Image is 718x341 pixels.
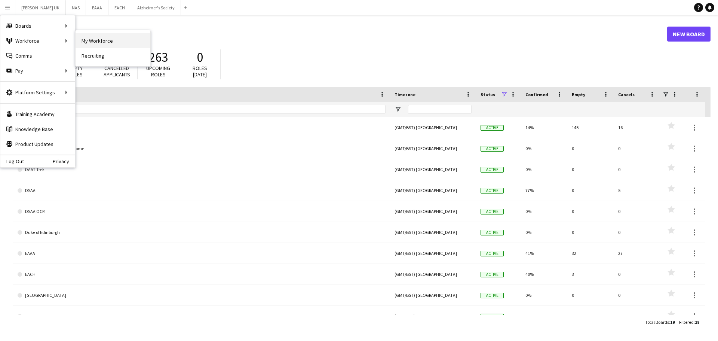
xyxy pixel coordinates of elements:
span: Timezone [395,92,415,97]
span: Active [481,167,504,173]
a: Privacy [53,158,75,164]
a: Comms [0,48,75,63]
span: 18 [695,319,699,325]
button: EAAA [86,0,108,15]
div: 0% [521,222,567,243]
div: 27 [614,243,660,264]
span: Empty [572,92,585,97]
input: Board name Filter Input [31,105,386,114]
div: (GMT/BST) [GEOGRAPHIC_DATA] [390,243,476,264]
span: Active [481,314,504,319]
div: Pay [0,63,75,78]
span: Filtered [679,319,694,325]
span: Active [481,209,504,214]
div: (GMT/BST) [GEOGRAPHIC_DATA] [390,159,476,180]
div: : [679,315,699,329]
div: : [645,315,675,329]
span: Active [481,188,504,194]
a: DSAA [18,180,386,201]
a: Product Updates [0,137,75,152]
div: 5 [614,180,660,201]
span: Cancels [618,92,635,97]
div: Platform Settings [0,85,75,100]
div: 0 [567,180,614,201]
div: 14% [521,117,567,138]
div: 77% [521,180,567,201]
span: Roles [DATE] [193,65,207,78]
div: (GMT/BST) [GEOGRAPHIC_DATA] [390,180,476,201]
span: 19 [670,319,675,325]
div: 0 [614,138,660,159]
div: Workforce [0,33,75,48]
a: My Workforce [76,33,150,48]
div: (GMT/BST) [GEOGRAPHIC_DATA] [390,222,476,243]
div: (GMT/BST) [GEOGRAPHIC_DATA] [390,117,476,138]
button: NAS [66,0,86,15]
div: (GMT/BST) [GEOGRAPHIC_DATA] [390,264,476,284]
div: 0 [567,138,614,159]
span: Total Boards [645,319,669,325]
button: EACH [108,0,131,15]
a: EAAA [18,243,386,264]
div: 0 [567,222,614,243]
div: 0 [567,306,614,326]
div: 145 [567,117,614,138]
div: (GMT/BST) [GEOGRAPHIC_DATA] [390,138,476,159]
span: 263 [149,49,168,66]
div: 0 [614,201,660,222]
span: 0 [197,49,203,66]
a: Battersea Dogs and Cats Home [18,138,386,159]
div: 32 [567,243,614,264]
button: [PERSON_NAME] UK [15,0,66,15]
a: Alzheimer's Society [18,117,386,138]
div: 0% [521,201,567,222]
a: [GEOGRAPHIC_DATA] [18,285,386,306]
span: Active [481,293,504,298]
div: (GMT/BST) [GEOGRAPHIC_DATA] [390,201,476,222]
a: DSAA OCR [18,201,386,222]
div: (GMT/BST) [GEOGRAPHIC_DATA] [390,306,476,326]
a: EACH [18,264,386,285]
div: 0 [614,264,660,284]
div: 41% [521,243,567,264]
button: Alzheimer's Society [131,0,181,15]
span: Active [481,251,504,256]
div: (GMT/BST) [GEOGRAPHIC_DATA] [390,285,476,305]
a: Log Out [0,158,24,164]
div: 0 [614,306,660,326]
a: Duke of Edinburgh [18,222,386,243]
a: Training Academy [0,107,75,122]
span: Cancelled applicants [104,65,130,78]
span: Active [481,125,504,131]
a: NAS [18,306,386,327]
div: 0% [521,306,567,326]
div: 0 [614,222,660,243]
a: Knowledge Base [0,122,75,137]
div: 0 [567,159,614,180]
h1: Boards [13,28,667,40]
div: 40% [521,264,567,284]
div: 0% [521,159,567,180]
div: 3 [567,264,614,284]
div: 16 [614,117,660,138]
button: Open Filter Menu [395,106,401,113]
a: New Board [667,27,711,42]
div: 0 [567,285,614,305]
input: Timezone Filter Input [408,105,472,114]
div: 0% [521,285,567,305]
div: 0% [521,138,567,159]
div: Boards [0,18,75,33]
span: Active [481,146,504,152]
span: Active [481,272,504,277]
div: 0 [614,159,660,180]
span: Status [481,92,495,97]
a: Recruiting [76,48,150,63]
div: 0 [567,201,614,222]
span: Upcoming roles [146,65,170,78]
a: DAAT Trek [18,159,386,180]
div: 0 [614,285,660,305]
span: Active [481,230,504,235]
span: Confirmed [525,92,548,97]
